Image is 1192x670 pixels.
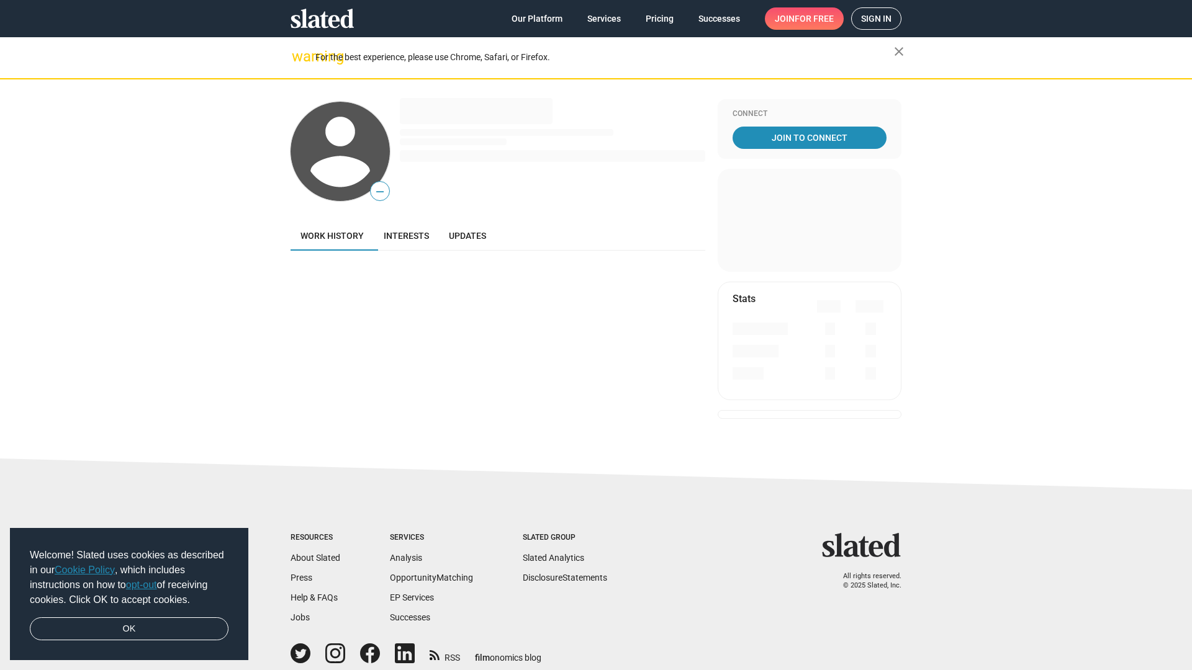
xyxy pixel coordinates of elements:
[300,231,364,241] span: Work history
[390,612,430,622] a: Successes
[892,44,906,59] mat-icon: close
[374,221,439,251] a: Interests
[390,533,473,543] div: Services
[30,617,228,641] a: dismiss cookie message
[851,7,901,30] a: Sign in
[523,573,607,583] a: DisclosureStatements
[126,579,157,590] a: opt-out
[646,7,674,30] span: Pricing
[733,109,887,119] div: Connect
[292,49,307,64] mat-icon: warning
[523,553,584,563] a: Slated Analytics
[795,7,834,30] span: for free
[30,548,228,607] span: Welcome! Slated uses cookies as described in our , which includes instructions on how to of recei...
[371,184,389,200] span: —
[475,642,541,664] a: filmonomics blog
[55,565,115,575] a: Cookie Policy
[390,573,473,583] a: OpportunityMatching
[502,7,572,30] a: Our Platform
[291,553,340,563] a: About Slated
[315,49,894,66] div: For the best experience, please use Chrome, Safari, or Firefox.
[291,573,312,583] a: Press
[861,8,892,29] span: Sign in
[698,7,740,30] span: Successes
[384,231,429,241] span: Interests
[775,7,834,30] span: Join
[291,612,310,622] a: Jobs
[439,221,496,251] a: Updates
[733,127,887,149] a: Join To Connect
[430,645,460,664] a: RSS
[291,592,338,602] a: Help & FAQs
[523,533,607,543] div: Slated Group
[733,292,756,305] mat-card-title: Stats
[291,533,340,543] div: Resources
[735,127,884,149] span: Join To Connect
[390,553,422,563] a: Analysis
[689,7,750,30] a: Successes
[390,592,434,602] a: EP Services
[577,7,631,30] a: Services
[475,653,490,663] span: film
[512,7,562,30] span: Our Platform
[636,7,684,30] a: Pricing
[830,572,901,590] p: All rights reserved. © 2025 Slated, Inc.
[10,528,248,661] div: cookieconsent
[449,231,486,241] span: Updates
[765,7,844,30] a: Joinfor free
[587,7,621,30] span: Services
[291,221,374,251] a: Work history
